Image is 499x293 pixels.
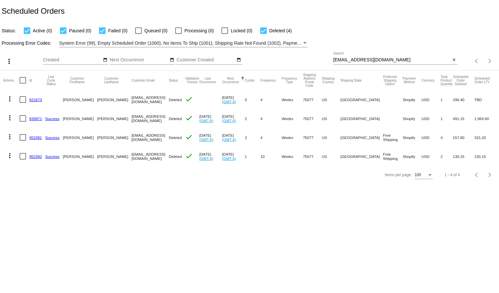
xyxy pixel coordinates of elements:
mat-cell: 75077 [303,128,322,147]
a: (GMT-6) [199,137,213,142]
mat-cell: USD [421,109,441,128]
span: Paused (0) [69,27,91,35]
mat-cell: 0 [245,90,260,109]
mat-cell: [GEOGRAPHIC_DATA] [340,109,383,128]
a: Success [45,154,60,159]
mat-cell: [PERSON_NAME] [63,90,97,109]
button: Clear [451,57,458,64]
span: Processing (0) [184,27,214,35]
mat-cell: 4 [260,128,281,147]
mat-cell: Shopify [403,109,421,128]
button: Change sorting for Status [169,78,178,82]
mat-cell: US [322,147,340,166]
mat-cell: [GEOGRAPHIC_DATA] [340,128,383,147]
mat-icon: date_range [236,57,241,63]
button: Change sorting for CustomerFirstName [63,77,91,84]
mat-cell: 2 [441,147,453,166]
mat-cell: Shopify [403,128,421,147]
a: (GMT-6) [222,156,236,161]
mat-cell: [EMAIL_ADDRESS][DOMAIN_NAME] [132,90,169,109]
mat-header-cell: Actions [3,70,20,90]
mat-cell: 296.40 [453,90,474,109]
a: (GMT-6) [222,137,236,142]
mat-icon: check [185,95,193,103]
button: Change sorting for PaymentMethod.Type [403,77,416,84]
mat-cell: 10 [260,147,281,166]
mat-cell: [PERSON_NAME] [97,128,131,147]
mat-cell: 491.15 [453,109,474,128]
button: Change sorting for Cycles [245,78,254,82]
mat-cell: Weeks [282,109,303,128]
button: Change sorting for ShippingState [340,78,362,82]
mat-cell: 157.60 [453,128,474,147]
button: Change sorting for LastProcessingCycleId [45,75,57,86]
mat-cell: 4 [260,90,281,109]
mat-cell: 1,964.60 [474,109,496,128]
mat-icon: more_vert [6,133,14,141]
mat-cell: Shopify [403,90,421,109]
span: Deleted [169,154,182,159]
mat-cell: TBD [474,90,496,109]
mat-icon: more_vert [6,152,14,160]
button: Change sorting for ShippingCountry [322,77,335,84]
h2: Scheduled Orders [2,7,64,16]
mat-icon: date_range [170,57,174,63]
mat-cell: [DATE] [199,128,222,147]
mat-cell: [PERSON_NAME] [63,128,97,147]
mat-icon: check [185,133,193,141]
a: 952381 [29,135,42,140]
button: Change sorting for LifetimeValue [474,77,490,84]
div: Items per page: [385,173,412,177]
button: Change sorting for CurrencyIso [421,78,435,82]
mat-cell: Weeks [282,90,303,109]
span: Status: [2,28,16,33]
mat-cell: Weeks [282,147,303,166]
mat-cell: Free Shipping [383,147,403,166]
button: Change sorting for FrequencyType [282,77,297,84]
span: Locked (0) [231,27,252,35]
mat-cell: 2 [245,109,260,128]
span: Deleted (4) [269,27,292,35]
mat-cell: [GEOGRAPHIC_DATA] [340,90,383,109]
mat-cell: USD [421,147,441,166]
mat-cell: 75077 [303,147,322,166]
a: (GMT-6) [222,100,236,104]
button: Change sorting for PreferredShippingOption [383,75,397,86]
span: Queued (0) [144,27,167,35]
span: Deleted [169,98,182,102]
mat-cell: 315.20 [474,128,496,147]
mat-cell: Free Shipping [383,128,403,147]
span: Deleted [169,135,182,140]
mat-cell: [DATE] [199,109,222,128]
a: (GMT-6) [199,118,213,123]
mat-icon: check [185,152,193,160]
button: Change sorting for Subtotal [453,75,468,86]
mat-cell: [PERSON_NAME] [97,109,131,128]
button: Previous page [470,54,483,68]
mat-cell: [EMAIL_ADDRESS][DOMAIN_NAME] [132,109,169,128]
button: Change sorting for LastOccurrenceUtc [199,77,216,84]
mat-cell: 4 [260,109,281,128]
a: Success [45,116,60,121]
mat-icon: more_vert [6,95,14,103]
mat-cell: [DATE] [222,90,245,109]
mat-cell: [EMAIL_ADDRESS][DOMAIN_NAME] [132,128,169,147]
mat-cell: 4 [441,128,453,147]
mat-cell: [PERSON_NAME] [97,90,131,109]
mat-cell: 130.15 [453,147,474,166]
span: Processing Error Codes: [2,40,51,46]
input: Search [333,57,451,63]
mat-cell: [PERSON_NAME] [63,147,97,166]
mat-cell: USD [421,128,441,147]
span: Active (0) [33,27,52,35]
mat-icon: date_range [103,57,107,63]
mat-cell: 75077 [303,90,322,109]
mat-cell: 1 [441,90,453,109]
input: Customer Created [177,57,235,63]
button: Change sorting for NextOccurrenceUtc [222,77,239,84]
button: Next page [483,54,496,68]
mat-cell: [PERSON_NAME] [63,109,97,128]
input: Next Occurrence [110,57,168,63]
mat-cell: Weeks [282,128,303,147]
mat-select: Items per page: [415,173,433,177]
